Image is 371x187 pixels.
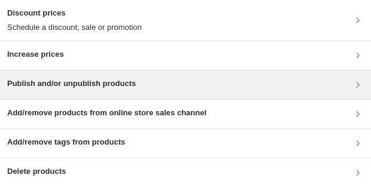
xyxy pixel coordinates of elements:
[7,7,142,19] h3: Discount prices
[7,48,64,60] h3: Increase prices
[7,22,142,33] p: Schedule a discount, sale or promotion
[7,107,206,119] h3: Add/remove products from online store sales channel
[7,165,66,177] h3: Delete products
[7,78,136,90] h3: Publish and/or unpublish products
[7,136,125,148] h3: Add/remove tags from products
